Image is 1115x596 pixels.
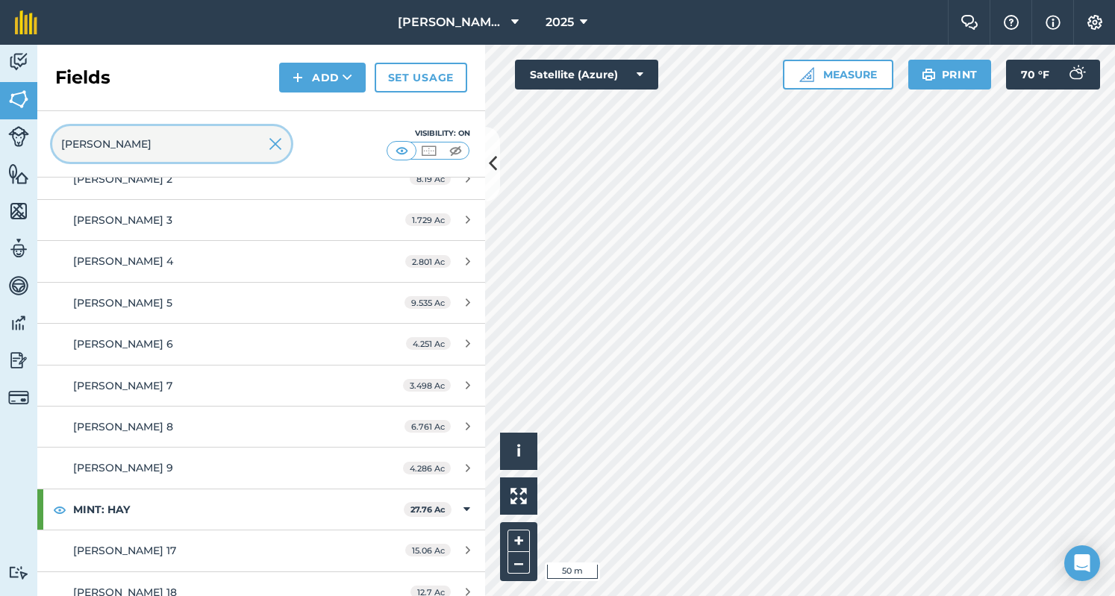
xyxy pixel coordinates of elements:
img: svg+xml;base64,PD94bWwgdmVyc2lvbj0iMS4wIiBlbmNvZGluZz0idXRmLTgiPz4KPCEtLSBHZW5lcmF0b3I6IEFkb2JlIE... [8,387,29,408]
span: [PERSON_NAME] 9 [73,461,173,474]
span: 9.535 Ac [405,296,451,309]
img: svg+xml;base64,PD94bWwgdmVyc2lvbj0iMS4wIiBlbmNvZGluZz0idXRmLTgiPz4KPCEtLSBHZW5lcmF0b3I6IEFkb2JlIE... [8,349,29,371]
button: Measure [783,60,893,90]
span: 15.06 Ac [405,544,451,556]
span: 2.801 Ac [405,255,451,268]
img: svg+xml;base64,PD94bWwgdmVyc2lvbj0iMS4wIiBlbmNvZGluZz0idXRmLTgiPz4KPCEtLSBHZW5lcmF0b3I6IEFkb2JlIE... [8,51,29,73]
img: svg+xml;base64,PHN2ZyB4bWxucz0iaHR0cDovL3d3dy53My5vcmcvMjAwMC9zdmciIHdpZHRoPSI1NiIgaGVpZ2h0PSI2MC... [8,163,29,185]
span: [PERSON_NAME] 5 [73,296,172,310]
button: Print [908,60,992,90]
img: A cog icon [1086,15,1104,30]
a: [PERSON_NAME] 42.801 Ac [37,241,485,281]
img: svg+xml;base64,PHN2ZyB4bWxucz0iaHR0cDovL3d3dy53My5vcmcvMjAwMC9zdmciIHdpZHRoPSI1NiIgaGVpZ2h0PSI2MC... [8,88,29,110]
span: [PERSON_NAME] 8 [73,420,173,433]
span: [PERSON_NAME] 2 [73,172,172,186]
button: i [500,433,537,470]
button: Add [279,63,366,92]
div: MINT: HAY27.76 Ac [37,489,485,530]
span: [PERSON_NAME] 4 [73,254,173,268]
img: svg+xml;base64,PHN2ZyB4bWxucz0iaHR0cDovL3d3dy53My5vcmcvMjAwMC9zdmciIHdpZHRoPSIyMiIgaGVpZ2h0PSIzMC... [269,135,282,153]
div: Visibility: On [387,128,470,139]
span: [PERSON_NAME] 6 [73,337,173,351]
img: svg+xml;base64,PD94bWwgdmVyc2lvbj0iMS4wIiBlbmNvZGluZz0idXRmLTgiPz4KPCEtLSBHZW5lcmF0b3I6IEFkb2JlIE... [8,237,29,260]
span: 70 ° F [1021,60,1049,90]
a: [PERSON_NAME] 59.535 Ac [37,283,485,323]
img: Two speech bubbles overlapping with the left bubble in the forefront [961,15,978,30]
img: svg+xml;base64,PD94bWwgdmVyc2lvbj0iMS4wIiBlbmNvZGluZz0idXRmLTgiPz4KPCEtLSBHZW5lcmF0b3I6IEFkb2JlIE... [8,312,29,334]
strong: MINT: HAY [73,489,404,530]
span: 8.19 Ac [410,172,451,185]
button: – [507,552,530,574]
span: 3.498 Ac [403,379,451,392]
span: 4.251 Ac [406,337,451,350]
img: svg+xml;base64,PHN2ZyB4bWxucz0iaHR0cDovL3d3dy53My5vcmcvMjAwMC9zdmciIHdpZHRoPSI1MCIgaGVpZ2h0PSI0MC... [419,143,438,158]
span: [PERSON_NAME] 17 [73,544,176,557]
span: i [516,442,521,460]
img: Four arrows, one pointing top left, one top right, one bottom right and the last bottom left [510,488,527,504]
img: svg+xml;base64,PD94bWwgdmVyc2lvbj0iMS4wIiBlbmNvZGluZz0idXRmLTgiPz4KPCEtLSBHZW5lcmF0b3I6IEFkb2JlIE... [8,565,29,580]
button: 70 °F [1006,60,1100,90]
a: [PERSON_NAME] 94.286 Ac [37,448,485,488]
img: svg+xml;base64,PD94bWwgdmVyc2lvbj0iMS4wIiBlbmNvZGluZz0idXRmLTgiPz4KPCEtLSBHZW5lcmF0b3I6IEFkb2JlIE... [1061,60,1091,90]
img: A question mark icon [1002,15,1020,30]
h2: Fields [55,66,110,90]
span: [PERSON_NAME] 7 [73,379,172,392]
img: svg+xml;base64,PHN2ZyB4bWxucz0iaHR0cDovL3d3dy53My5vcmcvMjAwMC9zdmciIHdpZHRoPSI1MCIgaGVpZ2h0PSI0MC... [446,143,465,158]
img: svg+xml;base64,PD94bWwgdmVyc2lvbj0iMS4wIiBlbmNvZGluZz0idXRmLTgiPz4KPCEtLSBHZW5lcmF0b3I6IEFkb2JlIE... [8,275,29,297]
a: [PERSON_NAME] 73.498 Ac [37,366,485,406]
img: svg+xml;base64,PHN2ZyB4bWxucz0iaHR0cDovL3d3dy53My5vcmcvMjAwMC9zdmciIHdpZHRoPSIxNCIgaGVpZ2h0PSIyNC... [293,69,303,87]
span: [PERSON_NAME] 2023 [398,13,505,31]
a: [PERSON_NAME] 31.729 Ac [37,200,485,240]
a: [PERSON_NAME] 1715.06 Ac [37,530,485,571]
a: Set usage [375,63,467,92]
a: [PERSON_NAME] 28.19 Ac [37,159,485,199]
img: fieldmargin Logo [15,10,37,34]
strong: 27.76 Ac [410,504,446,515]
span: 1.729 Ac [405,213,451,226]
button: + [507,530,530,552]
img: svg+xml;base64,PD94bWwgdmVyc2lvbj0iMS4wIiBlbmNvZGluZz0idXRmLTgiPz4KPCEtLSBHZW5lcmF0b3I6IEFkb2JlIE... [8,126,29,147]
img: svg+xml;base64,PHN2ZyB4bWxucz0iaHR0cDovL3d3dy53My5vcmcvMjAwMC9zdmciIHdpZHRoPSIxOSIgaGVpZ2h0PSIyNC... [922,66,936,84]
div: Open Intercom Messenger [1064,545,1100,581]
button: Satellite (Azure) [515,60,658,90]
img: svg+xml;base64,PHN2ZyB4bWxucz0iaHR0cDovL3d3dy53My5vcmcvMjAwMC9zdmciIHdpZHRoPSI1NiIgaGVpZ2h0PSI2MC... [8,200,29,222]
img: svg+xml;base64,PHN2ZyB4bWxucz0iaHR0cDovL3d3dy53My5vcmcvMjAwMC9zdmciIHdpZHRoPSIxNyIgaGVpZ2h0PSIxNy... [1046,13,1061,31]
a: [PERSON_NAME] 86.761 Ac [37,407,485,447]
img: Ruler icon [799,67,814,82]
img: svg+xml;base64,PHN2ZyB4bWxucz0iaHR0cDovL3d3dy53My5vcmcvMjAwMC9zdmciIHdpZHRoPSI1MCIgaGVpZ2h0PSI0MC... [393,143,411,158]
input: Search [52,126,291,162]
a: [PERSON_NAME] 64.251 Ac [37,324,485,364]
span: 4.286 Ac [403,462,451,474]
span: 2025 [546,13,574,31]
span: 6.761 Ac [405,420,451,433]
img: svg+xml;base64,PHN2ZyB4bWxucz0iaHR0cDovL3d3dy53My5vcmcvMjAwMC9zdmciIHdpZHRoPSIxOCIgaGVpZ2h0PSIyNC... [53,501,66,518]
span: [PERSON_NAME] 3 [73,213,172,227]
